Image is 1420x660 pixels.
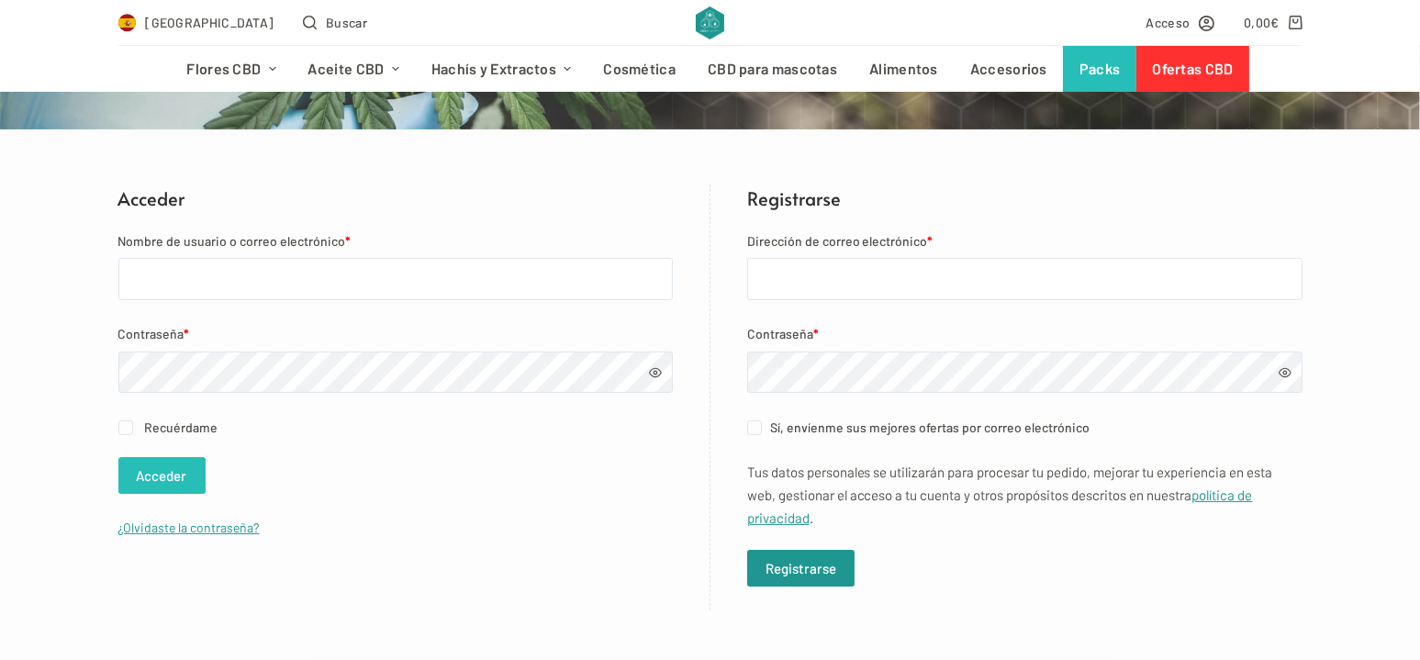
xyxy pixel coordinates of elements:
a: Packs [1063,46,1136,92]
a: Acceso [1146,12,1215,33]
a: Flores CBD [171,46,292,92]
h2: Acceder [118,185,673,212]
label: Dirección de correo electrónico [747,230,1303,252]
p: Tus datos personales se utilizarán para procesar tu pedido, mejorar tu experiencia en esta web, g... [747,461,1303,529]
bdi: 0,00 [1244,15,1280,30]
button: Abrir formulario de búsqueda [303,12,367,33]
span: [GEOGRAPHIC_DATA] [145,12,274,33]
img: ES Flag [118,14,137,32]
button: Acceder [118,457,206,494]
a: Accesorios [954,46,1063,92]
input: Sí, envíenme sus mejores ofertas por correo electrónico [747,420,762,435]
span: Recuérdame [144,419,218,435]
a: Carro de compra [1244,12,1302,33]
label: Nombre de usuario o correo electrónico [118,230,673,252]
a: Hachís y Extractos [415,46,587,92]
a: Cosmética [587,46,692,92]
a: Select Country [118,12,274,33]
input: Recuérdame [118,420,133,435]
span: € [1270,15,1279,30]
nav: Menú de cabecera [171,46,1249,92]
a: ¿Olvidaste la contraseña? [118,520,260,535]
label: Sí, envíenme sus mejores ofertas por correo electrónico [747,417,1303,438]
a: Ofertas CBD [1136,46,1249,92]
h2: Registrarse [747,185,1303,212]
label: Contraseña [118,323,673,344]
button: Registrarse [747,550,855,587]
span: Acceso [1146,12,1191,33]
a: política de privacidad [747,487,1253,526]
span: Buscar [326,12,367,33]
img: CBD Alchemy [696,6,724,39]
a: CBD para mascotas [692,46,854,92]
a: Aceite CBD [292,46,415,92]
label: Contraseña [747,323,1303,344]
a: Alimentos [854,46,955,92]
